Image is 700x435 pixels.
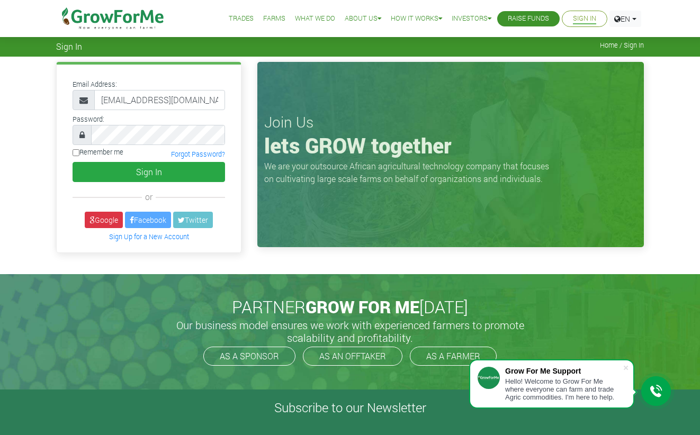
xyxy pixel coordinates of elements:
a: What We Do [295,13,335,24]
a: Forgot Password? [171,150,225,158]
span: Home / Sign In [600,41,644,49]
div: Hello! Welcome to Grow For Me where everyone can farm and trade Agric commodities. I'm here to help. [505,377,623,401]
label: Password: [73,114,104,124]
input: Email Address [94,90,225,110]
a: Sign In [573,13,596,24]
a: AS A SPONSOR [203,347,295,366]
div: Grow For Me Support [505,367,623,375]
label: Remember me [73,147,123,157]
a: Trades [229,13,254,24]
h5: Our business model ensures we work with experienced farmers to promote scalability and profitabil... [165,319,535,344]
h2: PARTNER [DATE] [60,297,640,317]
a: EN [609,11,641,27]
a: AS AN OFFTAKER [303,347,402,366]
input: Remember me [73,149,79,156]
h1: lets GROW together [264,133,637,158]
a: How it Works [391,13,442,24]
h3: Join Us [264,113,637,131]
span: Sign In [56,41,82,51]
div: or [73,191,225,203]
a: Farms [263,13,285,24]
a: AS A FARMER [410,347,497,366]
a: Sign Up for a New Account [109,232,189,241]
a: Investors [452,13,491,24]
a: Google [85,212,123,228]
span: GROW FOR ME [306,295,419,318]
button: Sign In [73,162,225,182]
label: Email Address: [73,79,117,89]
a: About Us [345,13,381,24]
p: We are your outsource African agricultural technology company that focuses on cultivating large s... [264,160,555,185]
a: Raise Funds [508,13,549,24]
h4: Subscribe to our Newsletter [13,400,687,415]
